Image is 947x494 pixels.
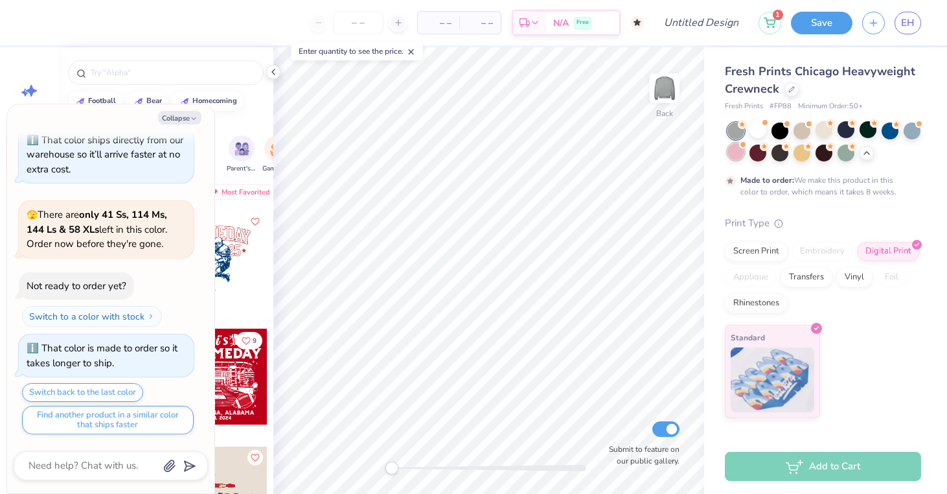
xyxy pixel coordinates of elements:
[725,294,788,313] div: Rhinestones
[234,141,249,156] img: Parent's Weekend Image
[773,10,783,20] span: 1
[227,135,257,174] div: filter for Parent's Weekend
[262,164,292,174] span: Game Day
[770,101,792,112] span: # FP88
[247,214,263,229] button: Like
[147,312,155,320] img: Switch to a color with stock
[740,174,900,198] div: We make this product in this color to order, which means it takes 8 weeks.
[836,268,873,287] div: Vinyl
[126,91,168,111] button: bear
[27,134,183,176] div: That color ships directly from our warehouse so it’ll arrive faster at no extra cost.
[192,97,237,104] div: homecoming
[262,135,292,174] button: filter button
[227,164,257,174] span: Parent's Weekend
[158,111,201,124] button: Collapse
[876,268,907,287] div: Foil
[236,332,262,349] button: Like
[759,12,781,34] button: 1
[22,406,194,434] button: Find another product in a similar color that ships faster
[652,75,678,101] img: Back
[467,16,493,30] span: – –
[553,16,569,30] span: N/A
[602,443,679,467] label: Submit to feature on our public gallery.
[27,279,126,292] div: Not ready to order yet?
[22,306,162,327] button: Switch to a color with stock
[781,268,832,287] div: Transfers
[68,91,122,111] button: football
[253,338,257,344] span: 9
[27,208,167,250] span: There are left in this color. Order now before they're gone.
[203,184,276,200] div: Most Favorited
[270,141,285,156] img: Game Day Image
[731,331,765,344] span: Standard
[725,268,777,287] div: Applique
[426,16,451,30] span: – –
[14,104,45,114] span: Image AI
[172,91,243,111] button: homecoming
[656,108,673,119] div: Back
[857,242,920,261] div: Digital Print
[792,242,853,261] div: Embroidery
[895,12,921,34] a: EH
[385,462,398,475] div: Accessibility label
[654,10,749,36] input: Untitled Design
[247,450,263,465] button: Like
[146,97,162,104] div: bear
[88,97,116,104] div: football
[27,209,38,221] span: 🫣
[179,97,190,105] img: trend_line.gif
[725,242,788,261] div: Screen Print
[731,347,814,412] img: Standard
[901,16,915,30] span: EH
[798,101,863,112] span: Minimum Order: 50 +
[133,97,144,105] img: trend_line.gif
[740,175,794,185] strong: Made to order:
[27,208,167,236] strong: only 41 Ss, 114 Ms, 144 Ls & 58 XLs
[333,11,383,34] input: – –
[576,18,589,27] span: Free
[725,101,763,112] span: Fresh Prints
[291,42,423,60] div: Enter quantity to see the price.
[227,135,257,174] button: filter button
[262,135,292,174] div: filter for Game Day
[725,64,915,97] span: Fresh Prints Chicago Heavyweight Crewneck
[725,216,921,231] div: Print Type
[22,383,143,402] button: Switch back to the last color
[27,342,177,370] div: That color is made to order so it takes longer to ship.
[791,12,852,34] button: Save
[75,97,86,105] img: trend_line.gif
[89,66,255,79] input: Try "Alpha"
